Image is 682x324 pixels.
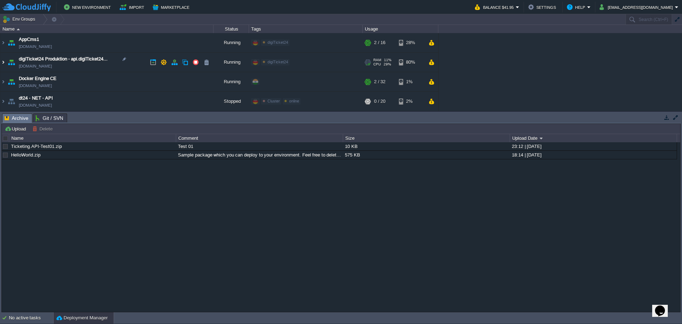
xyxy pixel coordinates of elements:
[32,126,55,132] button: Delete
[56,314,108,322] button: Deployment Manager
[19,43,52,50] a: [DOMAIN_NAME]
[11,152,40,158] a: HelloWorld.zip
[213,53,249,72] div: Running
[373,58,381,62] span: RAM
[36,114,63,122] span: Git / SVN
[213,92,249,111] div: Stopped
[19,82,52,89] a: [DOMAIN_NAME]
[1,25,213,33] div: Name
[384,62,391,67] span: 29%
[399,53,422,72] div: 80%
[289,99,299,103] span: online
[249,25,362,33] div: Tags
[343,151,509,159] div: 575 KB
[6,53,16,72] img: AMDAwAAAACH5BAEAAAAALAAAAAABAAEAAAICRAEAOw==
[19,75,56,82] a: Docker Engine CE
[373,62,381,67] span: CPU
[6,92,16,111] img: AMDAwAAAACH5BAEAAAAALAAAAAABAAEAAAICRAEAOw==
[399,72,422,91] div: 1%
[510,151,676,159] div: 18:14 | [DATE]
[343,134,510,142] div: Size
[0,53,6,72] img: AMDAwAAAACH5BAEAAAAALAAAAAABAAEAAAICRAEAOw==
[363,25,438,33] div: Usage
[510,142,676,150] div: 23:12 | [DATE]
[267,60,288,64] span: digiTicket24
[399,92,422,111] div: 2%
[0,92,6,111] img: AMDAwAAAACH5BAEAAAAALAAAAAABAAEAAAICRAEAOw==
[510,134,677,142] div: Upload Date
[19,55,108,63] a: digiTicket24 Produktion - api.digiTicket24...
[17,28,20,30] img: AMDAwAAAACH5BAEAAAAALAAAAAABAAEAAAICRAEAOw==
[374,72,385,91] div: 2 / 32
[267,40,288,44] span: digiTicket24
[5,126,28,132] button: Upload
[19,102,52,109] a: [DOMAIN_NAME]
[600,3,675,11] button: [EMAIL_ADDRESS][DOMAIN_NAME]
[475,3,516,11] button: Balance $41.95
[176,151,342,159] div: Sample package which you can deploy to your environment. Feel free to delete and upload a package...
[567,3,587,11] button: Help
[6,72,16,91] img: AMDAwAAAACH5BAEAAAAALAAAAAABAAEAAAICRAEAOw==
[384,58,391,62] span: 11%
[399,33,422,52] div: 28%
[2,3,51,12] img: CloudJiffy
[374,33,385,52] div: 2 / 16
[2,14,38,24] button: Env Groups
[6,33,16,52] img: AMDAwAAAACH5BAEAAAAALAAAAAABAAEAAAICRAEAOw==
[267,99,280,103] span: Cluster
[120,3,146,11] button: Import
[213,33,249,52] div: Running
[19,63,52,70] a: [DOMAIN_NAME]
[213,72,249,91] div: Running
[343,142,509,150] div: 10 KB
[11,144,62,149] a: Ticketing.API-Test01.zip
[19,36,39,43] a: AppCms1
[19,95,53,102] a: dt24 - NET - API
[177,134,343,142] div: Comment
[0,33,6,52] img: AMDAwAAAACH5BAEAAAAALAAAAAABAAEAAAICRAEAOw==
[652,296,675,317] iframe: chat widget
[528,3,558,11] button: Settings
[153,3,191,11] button: Marketplace
[374,92,385,111] div: 0 / 20
[10,134,176,142] div: Name
[64,3,113,11] button: New Environment
[5,114,28,123] span: Archive
[214,25,249,33] div: Status
[9,312,53,324] div: No active tasks
[0,72,6,91] img: AMDAwAAAACH5BAEAAAAALAAAAAABAAEAAAICRAEAOw==
[176,142,342,150] div: Test 01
